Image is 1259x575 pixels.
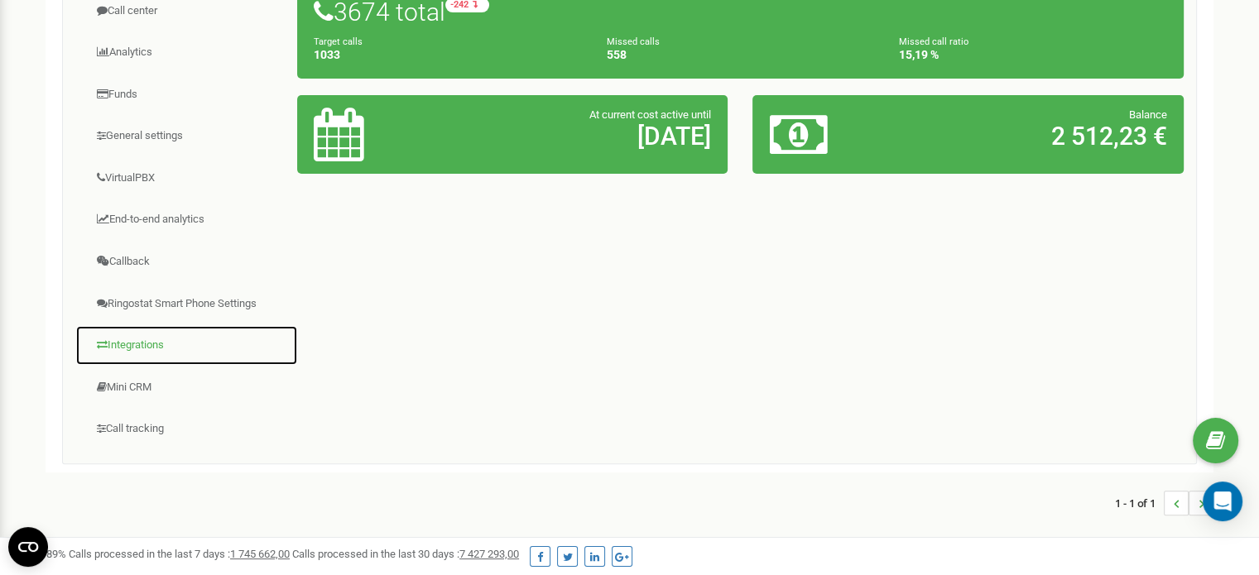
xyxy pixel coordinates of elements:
h2: 2 512,23 € [911,122,1167,150]
h4: 558 [607,49,875,61]
u: 1 745 662,00 [230,548,290,560]
a: Analytics [75,32,298,73]
a: Integrations [75,325,298,366]
nav: ... [1115,474,1213,532]
span: Calls processed in the last 7 days : [69,548,290,560]
a: Ringostat Smart Phone Settings [75,284,298,324]
small: Target calls [314,36,363,47]
span: Calls processed in the last 30 days : [292,548,519,560]
a: VirtualPBX [75,158,298,199]
h4: 15,19 % [899,49,1167,61]
a: Mini CRM [75,367,298,408]
a: End-to-end analytics [75,199,298,240]
h4: 1033 [314,49,582,61]
a: General settings [75,116,298,156]
span: Balance [1129,108,1167,121]
button: Open CMP widget [8,527,48,567]
u: 7 427 293,00 [459,548,519,560]
a: Funds [75,74,298,115]
span: 1 - 1 of 1 [1115,491,1164,515]
div: Open Intercom Messenger [1203,482,1242,521]
a: Callback [75,242,298,282]
small: Missed calls [607,36,660,47]
a: Call tracking [75,409,298,449]
h2: [DATE] [454,122,711,150]
small: Missed call ratio [899,36,968,47]
span: At current cost active until [589,108,711,121]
